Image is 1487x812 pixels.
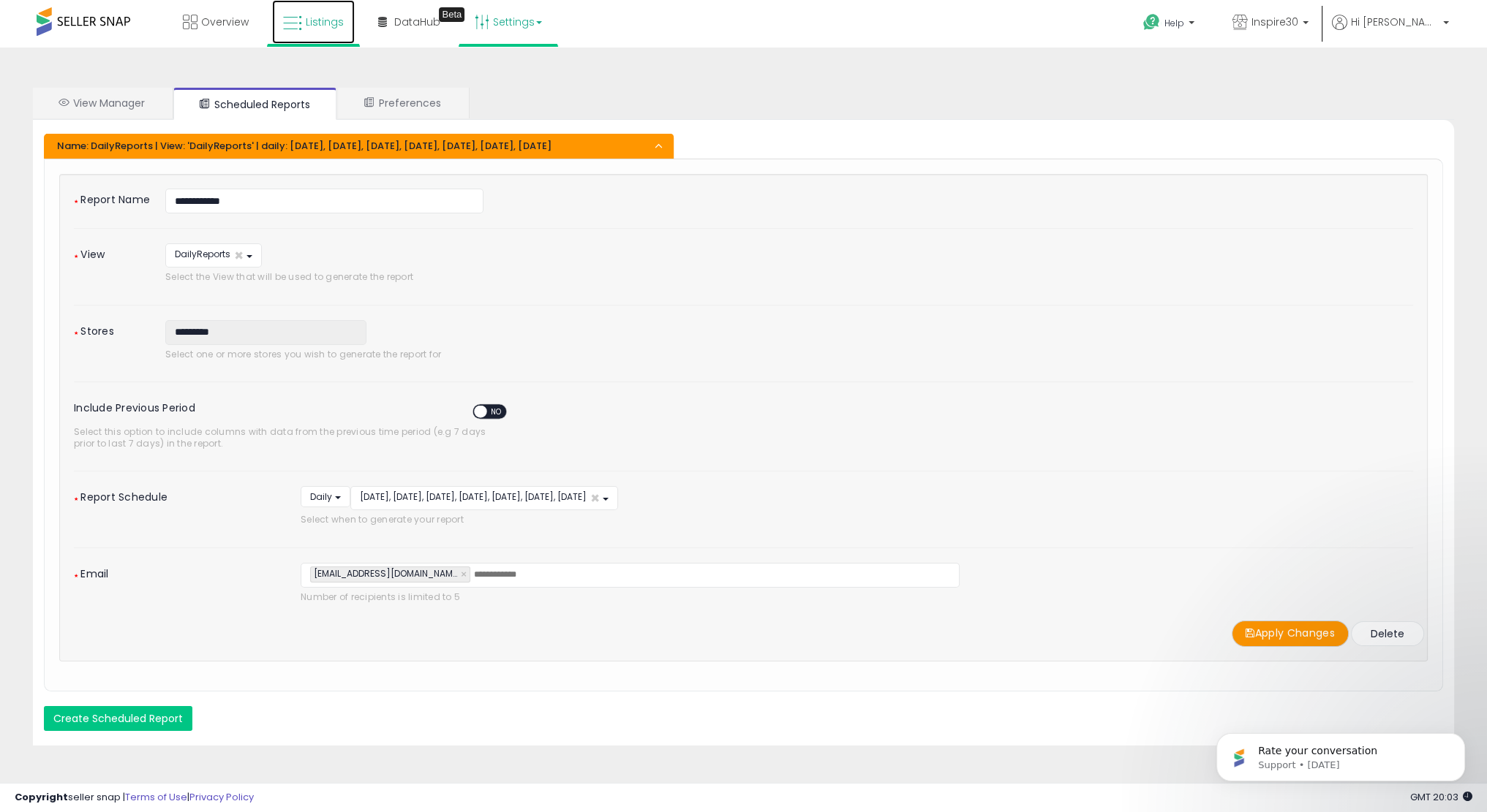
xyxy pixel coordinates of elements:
a: Terms of Use [125,790,187,804]
label: Report Name [63,189,154,204]
label: View [63,243,154,259]
span: × [234,248,244,263]
label: Include Previous Period [74,397,520,422]
span: × [590,490,600,506]
button: DailyReports × [165,243,262,267]
span: DataHub [394,15,440,29]
span: Help [1164,17,1184,29]
span: Select the View that will be used to generate the report [165,271,938,282]
label: Report Schedule [63,486,290,501]
label: Email [63,563,290,578]
span: Select when to generate your report [301,514,1413,525]
button: Delete [1351,621,1424,646]
div: Tooltip anchor [439,7,464,22]
button: Apply Changes [1232,621,1349,646]
span: ★ [74,496,78,502]
span: Inspire30 [1251,15,1298,29]
a: Help [1132,2,1209,48]
span: DailyReports [175,248,230,260]
span: Select this option to include columns with data from the previous time period (e.g 7 days prior t... [74,426,505,449]
h4: Name: DailyReports | View: 'DailyReports' | daily: [DATE], [DATE], [DATE], [DATE], [DATE], [DATE]... [57,141,663,151]
strong: Copyright [15,790,68,804]
span: NO [487,406,508,418]
span: Daily [310,490,332,503]
span: Overview [201,15,249,29]
label: Stores [63,320,154,335]
a: Preferences [338,88,467,118]
i: Get Help [1142,13,1161,31]
a: View Manager [33,88,171,118]
span: Number of recipients is limited to 5 [301,591,960,602]
span: Select one or more stores you wish to generate the report for [165,349,813,360]
i: View Manager [59,97,69,107]
i: User Preferences [364,97,374,107]
span: [EMAIL_ADDRESS][DOMAIN_NAME] [311,567,457,580]
span: ★ [74,330,78,336]
button: Create Scheduled Report [44,706,192,731]
a: Hi [PERSON_NAME] [1332,15,1449,48]
div: seller snap | | [15,791,254,805]
span: [DATE], [DATE], [DATE], [DATE], [DATE], [DATE], [DATE] [360,490,587,503]
a: Scheduled Reports [173,88,336,120]
span: Listings [306,15,344,29]
iframe: Intercom notifications message [1194,702,1487,805]
button: Daily [301,486,350,507]
button: [DATE], [DATE], [DATE], [DATE], [DATE], [DATE], [DATE] × [350,486,618,510]
span: ★ [74,253,78,259]
span: ★ [74,198,78,205]
span: Hi [PERSON_NAME] [1351,15,1439,29]
span: ★ [74,572,78,579]
a: × [461,567,470,582]
a: Privacy Policy [189,790,254,804]
i: Scheduled Reports [200,99,210,109]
